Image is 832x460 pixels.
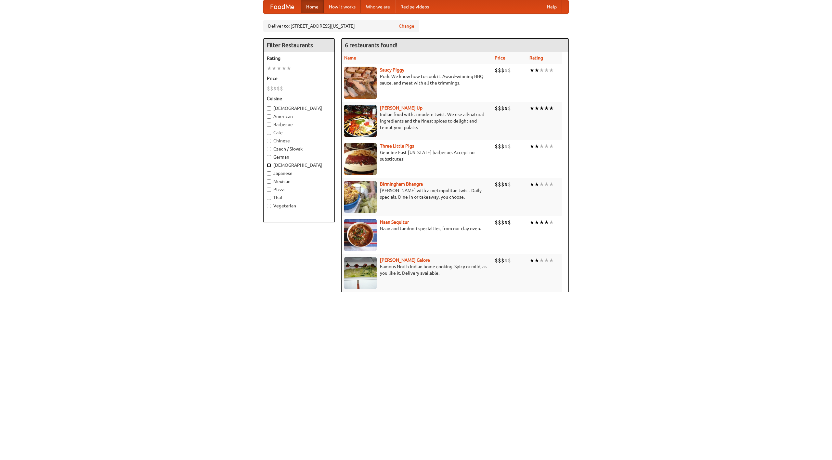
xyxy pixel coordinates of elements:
[380,257,430,263] b: [PERSON_NAME] Galore
[267,162,331,168] label: [DEMOGRAPHIC_DATA]
[267,163,271,167] input: [DEMOGRAPHIC_DATA]
[277,65,281,72] li: ★
[263,20,419,32] div: Deliver to: [STREET_ADDRESS][US_STATE]
[344,73,489,86] p: Pork. We know how to cook it. Award-winning BBQ sauce, and meat with all the trimmings.
[267,129,331,136] label: Cafe
[529,55,543,60] a: Rating
[498,143,501,150] li: $
[267,95,331,102] h5: Cuisine
[324,0,361,13] a: How it works
[495,67,498,74] li: $
[549,181,554,188] li: ★
[286,65,291,72] li: ★
[539,143,544,150] li: ★
[380,67,404,72] a: Saucy Piggy
[345,42,397,48] ng-pluralize: 6 restaurants found!
[267,139,271,143] input: Chinese
[267,131,271,135] input: Cafe
[501,181,504,188] li: $
[544,181,549,188] li: ★
[504,143,508,150] li: $
[508,105,511,112] li: $
[549,67,554,74] li: ★
[539,67,544,74] li: ★
[501,105,504,112] li: $
[539,181,544,188] li: ★
[344,225,489,232] p: Naan and tandoori specialties, from our clay oven.
[495,257,498,264] li: $
[270,85,273,92] li: $
[267,106,271,111] input: [DEMOGRAPHIC_DATA]
[281,65,286,72] li: ★
[344,187,489,200] p: [PERSON_NAME] with a metropolitan twist. Daily specials. Dine-in or takeaway, you choose.
[504,219,508,226] li: $
[549,219,554,226] li: ★
[495,143,498,150] li: $
[544,219,549,226] li: ★
[542,0,562,13] a: Help
[508,219,511,226] li: $
[344,181,377,213] img: bhangra.jpg
[544,67,549,74] li: ★
[267,178,331,185] label: Mexican
[344,55,356,60] a: Name
[380,219,409,225] b: Naan Sequitur
[498,257,501,264] li: $
[267,154,331,160] label: German
[344,67,377,99] img: saucy.jpg
[267,196,271,200] input: Thai
[534,181,539,188] li: ★
[495,105,498,112] li: $
[534,67,539,74] li: ★
[277,85,280,92] li: $
[549,105,554,112] li: ★
[544,257,549,264] li: ★
[344,149,489,162] p: Genuine East [US_STATE] barbecue. Accept no substitutes!
[508,181,511,188] li: $
[508,257,511,264] li: $
[501,67,504,74] li: $
[273,85,277,92] li: $
[529,67,534,74] li: ★
[267,114,271,119] input: American
[498,67,501,74] li: $
[267,155,271,159] input: German
[539,257,544,264] li: ★
[267,179,271,184] input: Mexican
[264,0,301,13] a: FoodMe
[508,143,511,150] li: $
[529,143,534,150] li: ★
[549,143,554,150] li: ★
[267,55,331,61] h5: Rating
[267,147,271,151] input: Czech / Slovak
[380,143,414,149] a: Three Little Pigs
[534,105,539,112] li: ★
[344,143,377,175] img: littlepigs.jpg
[504,105,508,112] li: $
[267,113,331,120] label: American
[267,170,331,177] label: Japanese
[344,219,377,251] img: naansequitur.jpg
[534,219,539,226] li: ★
[529,257,534,264] li: ★
[544,143,549,150] li: ★
[272,65,277,72] li: ★
[267,85,270,92] li: $
[280,85,283,92] li: $
[361,0,395,13] a: Who we are
[267,121,331,128] label: Barbecue
[267,204,271,208] input: Vegetarian
[344,263,489,276] p: Famous North Indian home cooking. Spicy or mild, as you like it. Delivery available.
[380,181,423,187] a: Birmingham Bhangra
[539,105,544,112] li: ★
[344,257,377,289] img: currygalore.jpg
[267,203,331,209] label: Vegetarian
[344,111,489,131] p: Indian food with a modern twist. We use all-natural ingredients and the finest spices to delight ...
[498,105,501,112] li: $
[267,138,331,144] label: Chinese
[539,219,544,226] li: ★
[380,105,422,111] a: [PERSON_NAME] Up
